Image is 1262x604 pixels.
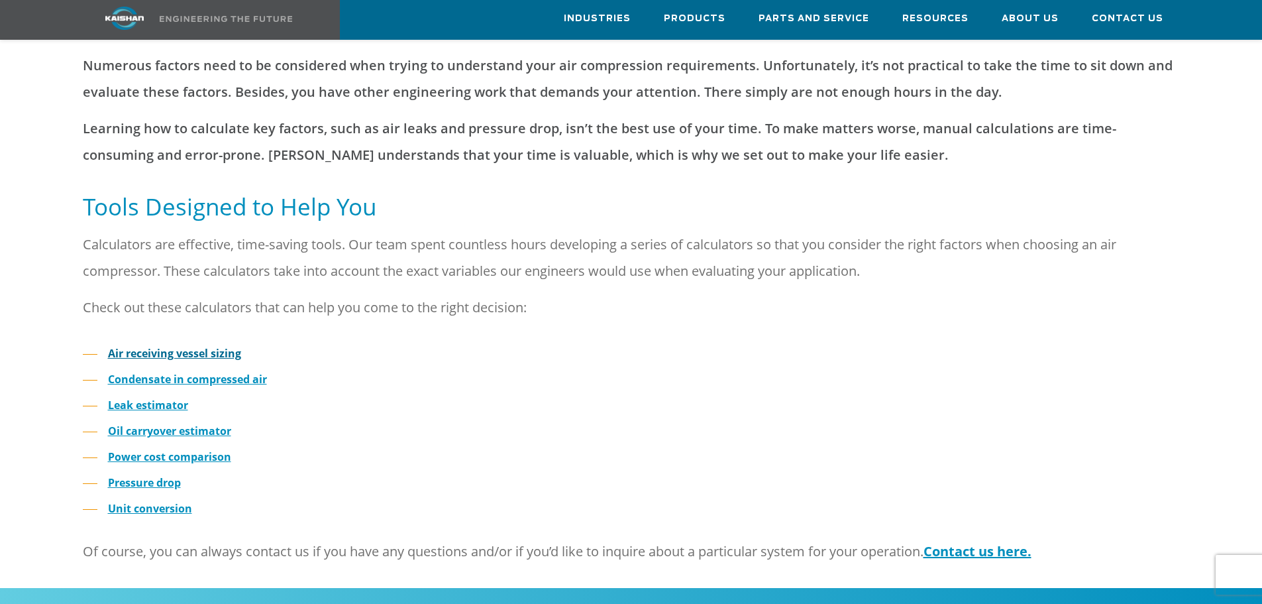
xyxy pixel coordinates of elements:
[759,1,869,36] a: Parts and Service
[1092,11,1163,27] span: Contact Us
[108,475,181,490] a: Pressure drop
[108,424,231,438] a: Oil carryover estimator
[75,7,174,30] img: kaishan logo
[564,1,631,36] a: Industries
[108,450,231,464] a: Power cost comparison
[664,11,725,27] span: Products
[1002,11,1059,27] span: About Us
[160,16,292,22] img: Engineering the future
[902,11,969,27] span: Resources
[83,294,1180,321] p: Check out these calculators that can help you come to the right decision:
[759,11,869,27] span: Parts and Service
[564,11,631,27] span: Industries
[108,346,241,361] a: Air receiving vessel sizing
[1002,1,1059,36] a: About Us
[1092,1,1163,36] a: Contact Us
[83,538,1180,565] p: Of course, you can always contact us if you have any questions and/or if you’d like to inquire ab...
[108,398,188,412] a: Leak estimator
[83,52,1180,105] p: Numerous factors need to be considered when trying to understand your air compression requirement...
[83,115,1180,168] p: Learning how to calculate key factors, such as air leaks and pressure drop, isn’t the best use of...
[83,192,1180,221] h5: Tools Designed to Help You
[108,372,267,387] a: Condensate in compressed air
[664,1,725,36] a: Products
[108,501,192,516] a: Unit conversion
[902,1,969,36] a: Resources
[83,231,1180,284] p: Calculators are effective, time-saving tools. Our team spent countless hours developing a series ...
[923,542,1031,560] a: Contact us here.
